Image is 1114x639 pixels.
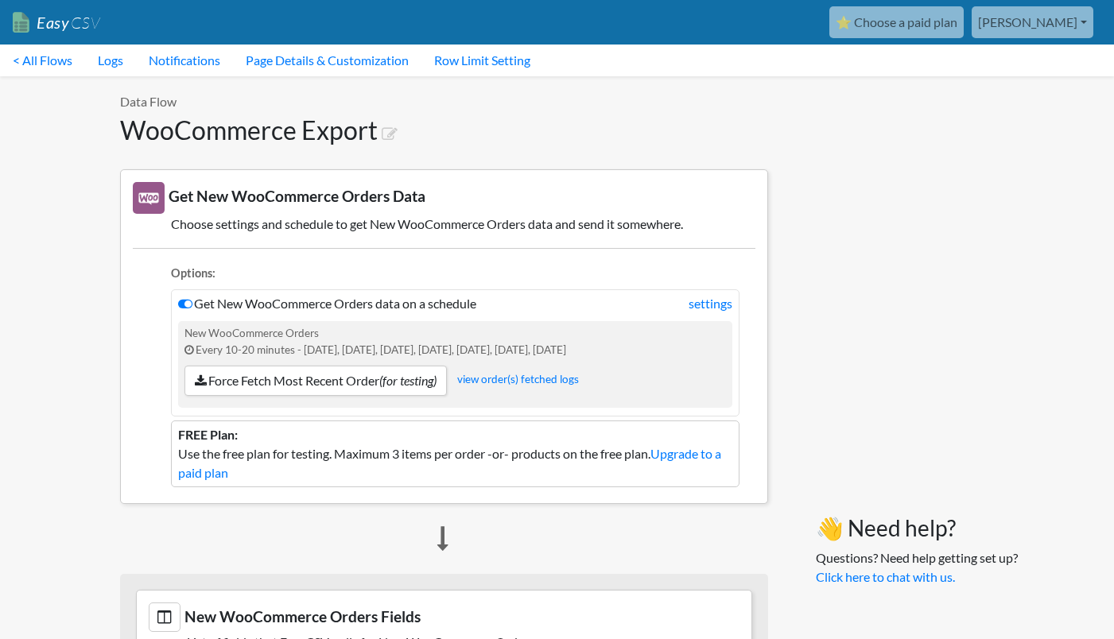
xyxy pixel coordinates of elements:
[120,92,768,111] p: Data Flow
[69,13,100,33] span: CSV
[133,182,755,214] h3: Get New WooCommerce Orders Data
[816,569,955,584] a: Click here to chat with us.
[120,115,768,145] h1: WooCommerce Export
[178,446,721,480] a: Upgrade to a paid plan
[233,45,421,76] a: Page Details & Customization
[85,45,136,76] a: Logs
[133,216,755,231] h5: Choose settings and schedule to get New WooCommerce Orders data and send it somewhere.
[379,373,437,388] i: (for testing)
[171,289,739,416] li: Get New WooCommerce Orders data on a schedule
[457,373,579,385] a: view order(s) fetched logs
[184,366,447,396] a: Force Fetch Most Recent Order(for testing)
[171,265,739,286] li: Options:
[972,6,1093,38] a: [PERSON_NAME]
[421,45,543,76] a: Row Limit Setting
[816,515,1018,542] h3: 👋 Need help?
[133,182,165,214] img: New WooCommerce Orders
[178,427,238,442] b: FREE Plan:
[689,294,732,313] a: settings
[178,321,732,408] div: New WooCommerce Orders Every 10-20 minutes - [DATE], [DATE], [DATE], [DATE], [DATE], [DATE], [DATE]
[829,6,964,38] a: ⭐ Choose a paid plan
[13,6,100,39] a: EasyCSV
[171,420,739,487] li: Use the free plan for testing. Maximum 3 items per order -or- products on the free plan.
[816,548,1018,587] p: Questions? Need help getting set up?
[149,602,739,632] h3: New WooCommerce Orders Fields
[136,45,233,76] a: Notifications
